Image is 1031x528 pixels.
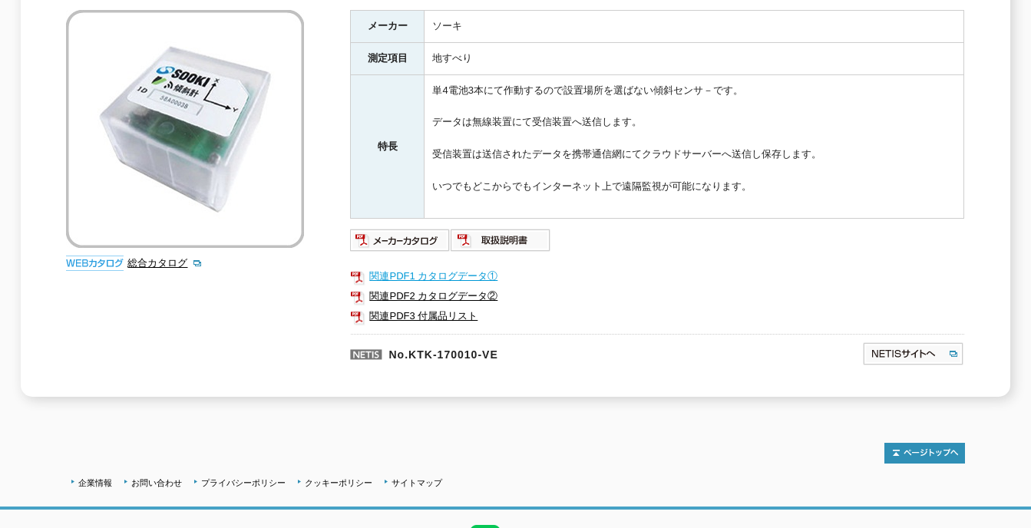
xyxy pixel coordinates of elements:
a: 総合カタログ [127,257,203,269]
img: トップページへ [884,443,965,464]
p: No.KTK-170010-VE [350,334,714,371]
th: メーカー [351,11,425,43]
img: NETISサイトへ [862,342,964,366]
a: プライバシーポリシー [201,478,286,487]
img: 取扱説明書 [451,228,551,252]
a: 関連PDF2 カタログデータ② [350,286,964,306]
a: クッキーポリシー [305,478,372,487]
td: 単4電池3本にて作動するので設置場所を選ばない傾斜センサ－です。 データは無線装置にて受信装置へ送信します。 受信装置は送信されたデータを携帯通信網にてクラウドサーバーへ送信し保存します。 いつ... [425,74,964,218]
a: 関連PDF1 カタログデータ① [350,266,964,286]
a: 関連PDF3 付属品リスト [350,306,964,326]
a: サイトマップ [392,478,442,487]
th: 特長 [351,74,425,218]
img: 無線式傾斜監視システム チルフォメーション [66,10,304,248]
a: 取扱説明書 [451,238,551,249]
td: 地すべり [425,43,964,75]
img: webカタログ [66,256,124,271]
a: 企業情報 [78,478,112,487]
a: メーカーカタログ [350,238,451,249]
th: 測定項目 [351,43,425,75]
img: メーカーカタログ [350,228,451,252]
td: ソーキ [425,11,964,43]
a: お問い合わせ [131,478,182,487]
